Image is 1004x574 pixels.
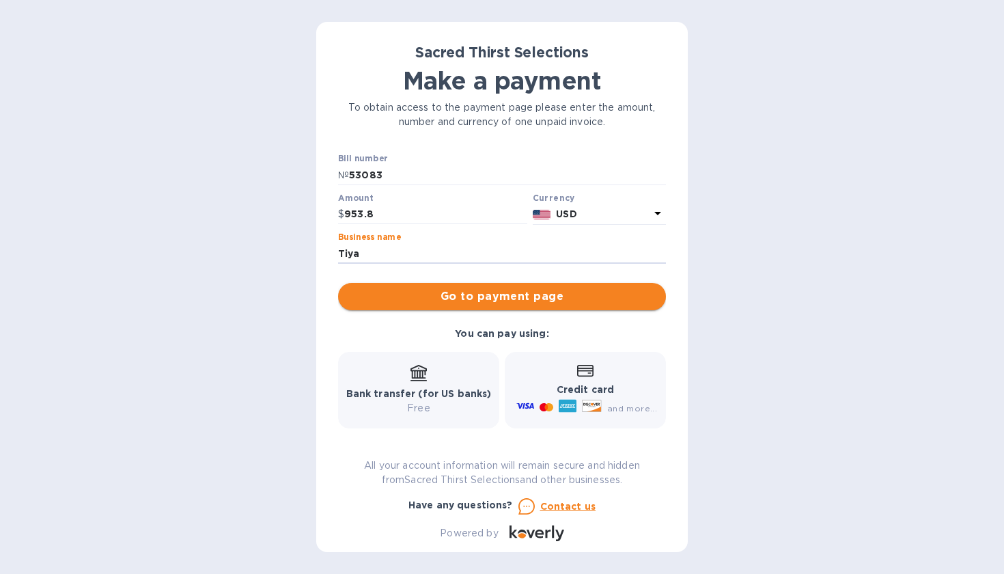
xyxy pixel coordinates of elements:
[344,204,527,225] input: 0.00
[338,155,387,163] label: Bill number
[349,288,655,305] span: Go to payment page
[338,243,666,264] input: Enter business name
[607,403,657,413] span: and more...
[556,208,576,219] b: USD
[338,234,401,242] label: Business name
[557,384,614,395] b: Credit card
[440,526,498,541] p: Powered by
[338,168,349,182] p: №
[349,165,666,185] input: Enter bill number
[346,401,492,415] p: Free
[533,210,551,219] img: USD
[338,194,373,202] label: Amount
[346,388,492,399] b: Bank transfer (for US banks)
[338,100,666,129] p: To obtain access to the payment page please enter the amount, number and currency of one unpaid i...
[408,500,513,510] b: Have any questions?
[455,328,548,339] b: You can pay using:
[338,66,666,95] h1: Make a payment
[338,283,666,310] button: Go to payment page
[540,501,596,512] u: Contact us
[533,193,575,203] b: Currency
[338,207,344,221] p: $
[338,459,666,487] p: All your account information will remain secure and hidden from Sacred Thirst Selections and othe...
[415,44,589,61] b: Sacred Thirst Selections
